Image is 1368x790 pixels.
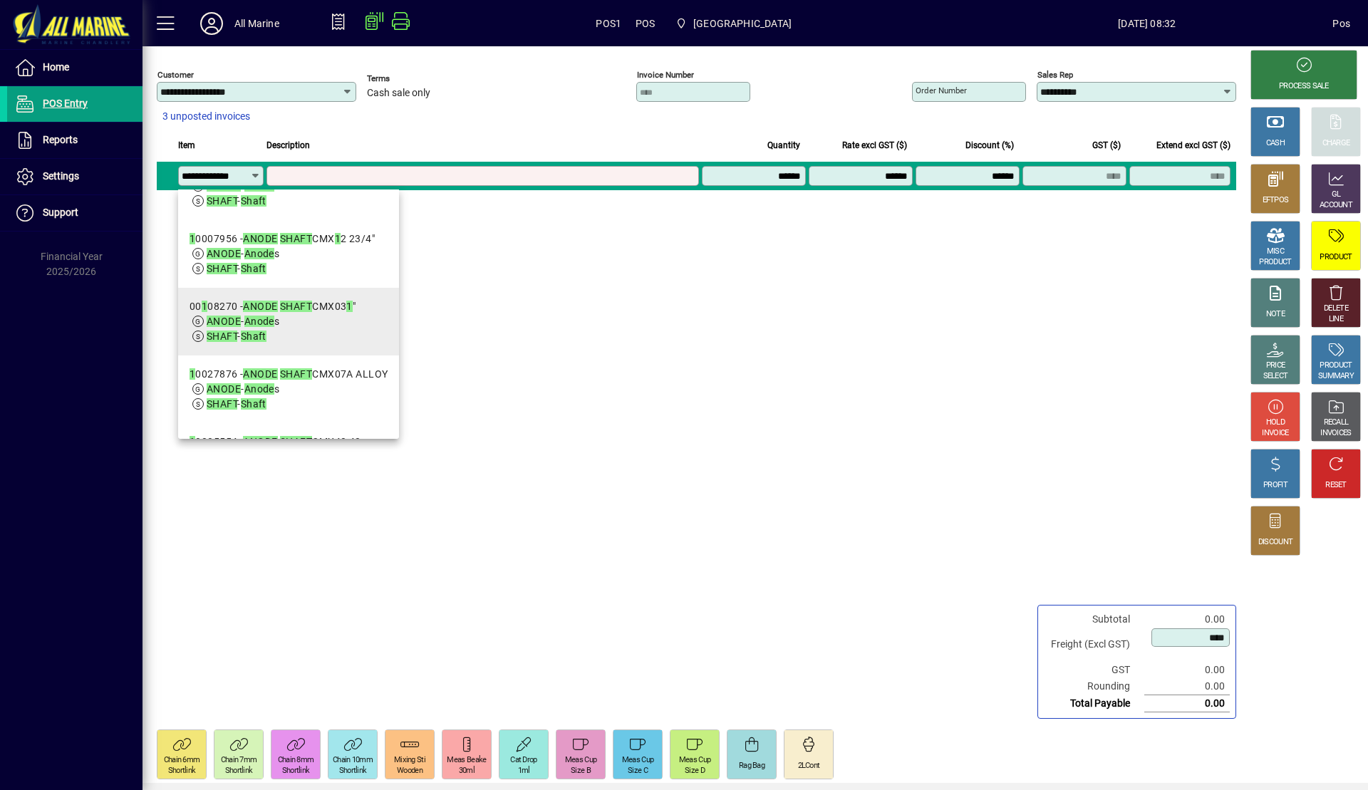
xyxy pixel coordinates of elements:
[367,88,430,99] span: Cash sale only
[1320,252,1352,263] div: PRODUCT
[1258,537,1292,548] div: DISCOUNT
[207,331,266,342] span: -
[1332,12,1350,35] div: Pos
[1092,137,1121,153] span: GST ($)
[43,134,78,145] span: Reports
[842,137,907,153] span: Rate excl GST ($)
[1037,70,1073,80] mat-label: Sales rep
[335,233,341,244] em: 1
[282,766,310,776] div: Shortlink
[1044,695,1144,712] td: Total Payable
[157,104,256,130] button: 3 unposted invoices
[207,180,241,192] em: ANODE
[333,755,373,766] div: Chain 10mm
[43,98,88,109] span: POS Entry
[571,766,591,776] div: Size B
[178,220,399,288] mat-option: 10007956 - ANODE SHAFT CMX12 23/4"
[1263,195,1289,206] div: EFTPOS
[207,180,279,192] span: - s
[767,137,800,153] span: Quantity
[1266,309,1285,320] div: NOTE
[207,331,237,342] em: SHAFT
[243,233,277,244] em: ANODE
[367,74,452,83] span: Terms
[266,137,310,153] span: Description
[221,755,257,766] div: Chain 7mm
[280,436,312,447] em: SHAFT
[207,195,266,207] span: -
[1320,200,1352,211] div: ACCOUNT
[280,233,312,244] em: SHAFT
[43,207,78,218] span: Support
[1320,360,1352,371] div: PRODUCT
[190,368,195,380] em: 1
[7,195,142,231] a: Support
[459,766,475,776] div: 30ml
[510,755,537,766] div: Cat Drop
[394,755,425,766] div: Mixing Sti
[1324,303,1348,314] div: DELETE
[207,263,237,274] em: SHAFT
[1044,611,1144,628] td: Subtotal
[43,61,69,73] span: Home
[207,195,237,207] em: SHAFT
[7,50,142,85] a: Home
[278,755,314,766] div: Chain 8mm
[243,436,277,447] em: ANODE
[162,109,250,124] span: 3 unposted invoices
[207,316,279,327] span: - s
[244,180,274,192] em: Anode
[280,368,312,380] em: SHAFT
[1044,678,1144,695] td: Rounding
[1144,662,1230,678] td: 0.00
[628,766,648,776] div: Size C
[190,367,388,382] div: 0027876 - CMX07A ALLOY
[1267,246,1284,257] div: MISC
[1279,81,1329,92] div: PROCESS SALE
[234,12,279,35] div: All Marine
[1263,371,1288,382] div: SELECT
[1144,611,1230,628] td: 0.00
[1266,417,1285,428] div: HOLD
[961,12,1332,35] span: [DATE] 08:32
[168,766,196,776] div: Shortlink
[565,755,596,766] div: Meas Cup
[207,383,279,395] span: - s
[339,766,367,776] div: Shortlink
[1044,662,1144,678] td: GST
[670,11,797,36] span: Port Road
[241,398,266,410] em: Shaft
[1144,695,1230,712] td: 0.00
[178,288,399,355] mat-option: 00108270 - ANODE SHAFT CMX03 1"
[243,301,277,312] em: ANODE
[244,316,274,327] em: Anode
[1266,138,1285,149] div: CASH
[739,761,765,771] div: Rag Bag
[7,159,142,194] a: Settings
[207,398,266,410] span: -
[190,232,375,246] div: 0007956 - CMX 2 23/4"
[346,301,352,312] em: 1
[207,398,237,410] em: SHAFT
[1329,314,1343,325] div: LINE
[7,123,142,158] a: Reports
[202,301,207,312] em: 1
[596,12,621,35] span: POS1
[1266,360,1285,371] div: PRICE
[1324,417,1349,428] div: RECALL
[637,70,694,80] mat-label: Invoice number
[1144,678,1230,695] td: 0.00
[693,12,792,35] span: [GEOGRAPHIC_DATA]
[636,12,655,35] span: POS
[685,766,705,776] div: Size D
[518,766,530,776] div: 1ml
[244,383,274,395] em: Anode
[798,761,820,771] div: 2LCont
[207,383,241,395] em: ANODE
[190,299,356,314] div: 00 08270 - CMX03 "
[916,85,967,95] mat-label: Order number
[189,11,234,36] button: Profile
[1259,257,1291,268] div: PRODUCT
[178,355,399,423] mat-option: 10027876 - ANODE SHAFT CMX07A ALLOY
[243,368,277,380] em: ANODE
